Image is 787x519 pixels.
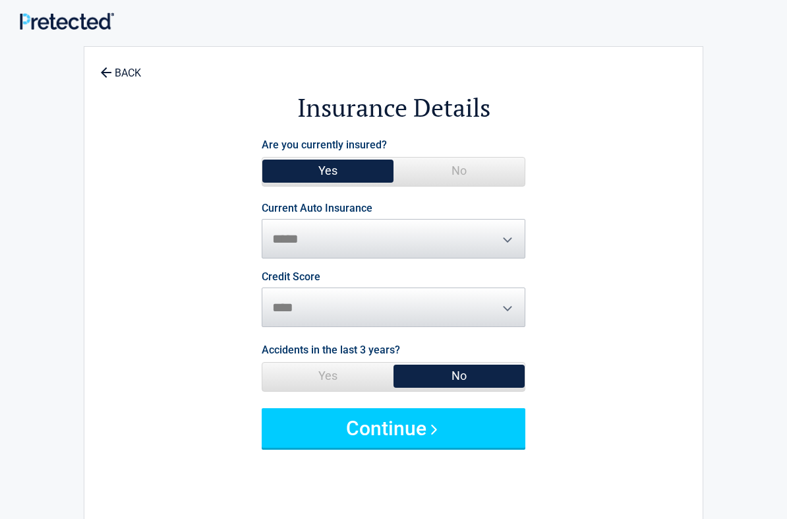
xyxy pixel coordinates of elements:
[262,272,320,282] label: Credit Score
[157,91,630,125] h2: Insurance Details
[262,341,400,359] label: Accidents in the last 3 years?
[393,363,525,389] span: No
[262,158,393,184] span: Yes
[393,158,525,184] span: No
[262,203,372,214] label: Current Auto Insurance
[262,363,393,389] span: Yes
[262,408,525,448] button: Continue
[20,13,114,30] img: Main Logo
[98,55,144,78] a: BACK
[262,136,387,154] label: Are you currently insured?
